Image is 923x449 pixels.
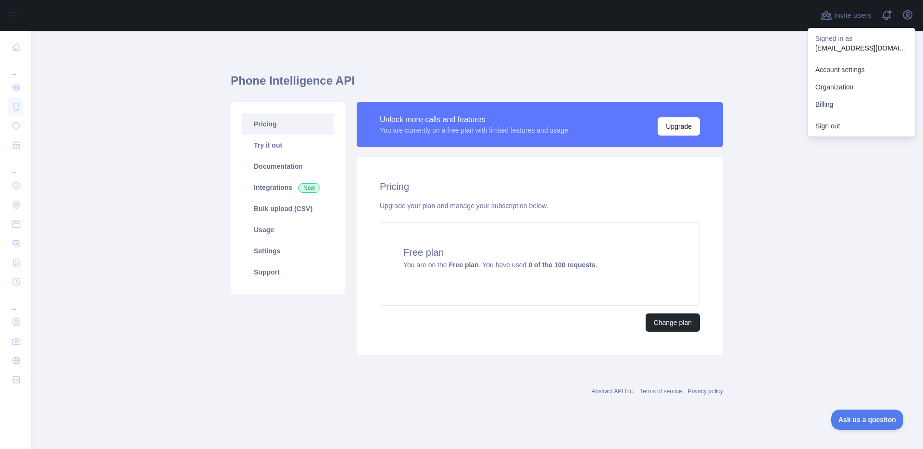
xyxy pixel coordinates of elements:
h4: Free plan [403,246,676,259]
p: Signed in as [815,34,908,43]
button: Sign out [808,117,915,135]
h2: Pricing [380,180,700,193]
span: New [298,183,320,193]
strong: Free plan [449,261,478,269]
a: Try it out [242,135,334,156]
div: Unlock more calls and features [380,114,568,125]
h1: Phone Intelligence API [231,73,723,96]
a: Usage [242,219,334,240]
a: Pricing [242,113,334,135]
a: Support [242,262,334,283]
p: [EMAIL_ADDRESS][DOMAIN_NAME] [815,43,908,53]
a: Organization [808,78,915,96]
a: Privacy policy [688,388,723,395]
a: Documentation [242,156,334,177]
button: Billing [808,96,915,113]
a: Terms of service [640,388,682,395]
div: ... [8,292,23,312]
a: Account settings [808,61,915,78]
iframe: Toggle Customer Support [831,410,904,430]
button: Upgrade [658,117,700,136]
div: Upgrade your plan and manage your subscription below. [380,201,700,211]
div: You are currently on a free plan with limited features and usage [380,125,568,135]
a: Integrations New [242,177,334,198]
span: Invite users [834,10,871,21]
span: You are on the . You have used . [403,261,597,269]
button: Invite users [819,8,873,23]
a: Bulk upload (CSV) [242,198,334,219]
a: Abstract API Inc. [592,388,635,395]
strong: 0 of the 100 requests [528,261,595,269]
div: ... [8,58,23,77]
div: ... [8,156,23,175]
button: Change plan [646,313,700,332]
a: Settings [242,240,334,262]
